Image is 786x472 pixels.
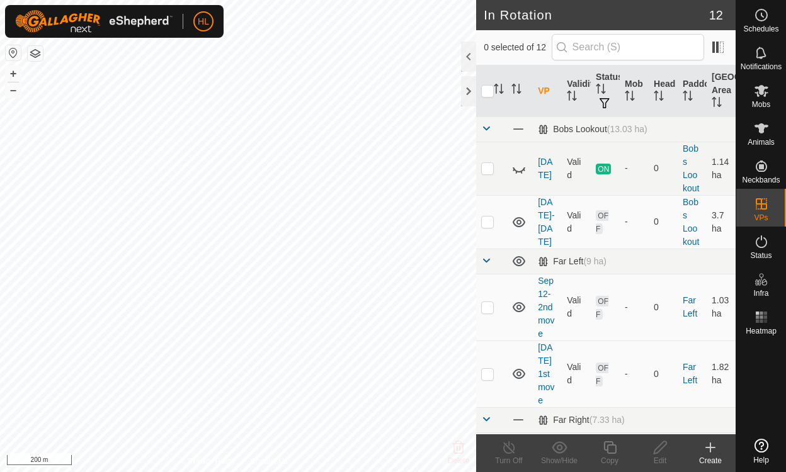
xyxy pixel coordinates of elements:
[552,34,704,60] input: Search (S)
[625,162,644,175] div: -
[625,215,644,228] div: -
[620,65,649,117] th: Mob
[538,197,554,247] a: [DATE]-[DATE]
[596,296,608,320] span: OFF
[494,86,504,96] p-sorticon: Activate to sort
[538,124,647,135] div: Bobs Lookout
[534,455,584,466] div: Show/Hide
[635,455,685,466] div: Edit
[754,214,768,222] span: VPs
[707,274,736,340] td: 1.03 ha
[596,86,606,96] p-sorticon: Activate to sort
[511,86,521,96] p-sorticon: Activate to sort
[753,289,768,297] span: Infra
[607,124,647,134] span: (13.03 ha)
[484,455,534,466] div: Turn Off
[683,143,699,193] a: Bobs Lookout
[746,327,777,335] span: Heatmap
[589,415,625,425] span: (7.33 ha)
[742,176,780,184] span: Neckbands
[591,65,620,117] th: Status
[743,25,778,33] span: Schedules
[649,274,678,340] td: 0
[752,101,770,108] span: Mobs
[6,82,21,98] button: –
[6,66,21,81] button: +
[649,65,678,117] th: Head
[712,99,722,109] p-sorticon: Activate to sort
[707,65,736,117] th: [GEOGRAPHIC_DATA] Area
[484,41,551,54] span: 0 selected of 12
[683,93,693,103] p-sorticon: Activate to sort
[562,65,591,117] th: Validity
[251,456,288,467] a: Contact Us
[741,63,782,70] span: Notifications
[625,301,644,314] div: -
[188,456,236,467] a: Privacy Policy
[562,340,591,407] td: Valid
[750,252,772,259] span: Status
[707,142,736,195] td: 1.14 ha
[198,15,209,28] span: HL
[748,138,775,146] span: Animals
[538,157,552,180] a: [DATE]
[484,8,709,23] h2: In Rotation
[685,455,736,466] div: Create
[678,65,707,117] th: Paddock
[736,434,786,469] a: Help
[654,93,664,103] p-sorticon: Activate to sort
[683,362,697,385] a: Far Left
[596,362,608,386] span: OFF
[596,210,608,234] span: OFF
[538,256,607,267] div: Far Left
[707,340,736,407] td: 1.82 ha
[625,368,644,381] div: -
[562,195,591,249] td: Valid
[6,45,21,60] button: Reset Map
[709,6,723,25] span: 12
[649,340,678,407] td: 0
[649,195,678,249] td: 0
[596,164,611,174] span: ON
[562,142,591,195] td: Valid
[15,10,173,33] img: Gallagher Logo
[625,93,635,103] p-sorticon: Activate to sort
[538,276,554,339] a: Sep 12-2nd move
[649,142,678,195] td: 0
[707,195,736,249] td: 3.7 ha
[538,415,625,425] div: Far Right
[753,456,769,464] span: Help
[683,295,697,318] a: Far Left
[533,65,562,117] th: VP
[538,342,554,405] a: [DATE] 1st move
[584,455,635,466] div: Copy
[28,46,43,61] button: Map Layers
[567,93,577,103] p-sorticon: Activate to sort
[683,197,699,247] a: Bobs Lookout
[583,256,607,266] span: (9 ha)
[562,274,591,340] td: Valid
